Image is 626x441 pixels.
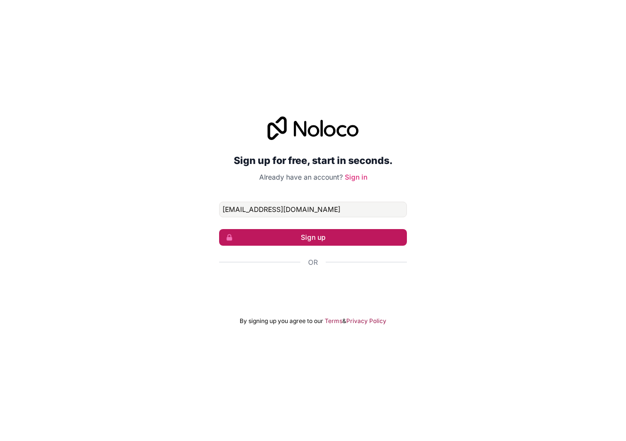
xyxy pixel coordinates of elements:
a: Terms [325,317,342,325]
a: Privacy Policy [346,317,386,325]
span: By signing up you agree to our [240,317,323,325]
input: Email address [219,202,407,217]
button: Sign up [219,229,407,246]
span: Already have an account? [259,173,343,181]
span: & [342,317,346,325]
span: Or [308,257,318,267]
a: Sign in [345,173,367,181]
h2: Sign up for free, start in seconds. [219,152,407,169]
iframe: Sign in with Google Button [214,278,412,300]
